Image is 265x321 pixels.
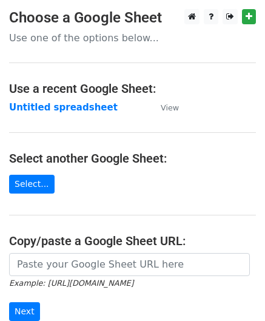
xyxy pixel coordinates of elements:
small: View [161,103,179,112]
small: Example: [URL][DOMAIN_NAME] [9,279,133,288]
h4: Select another Google Sheet: [9,151,256,166]
h4: Copy/paste a Google Sheet URL: [9,234,256,248]
input: Next [9,302,40,321]
h3: Choose a Google Sheet [9,9,256,27]
a: Select... [9,175,55,194]
a: Untitled spreadsheet [9,102,118,113]
p: Use one of the options below... [9,32,256,44]
input: Paste your Google Sheet URL here [9,253,250,276]
a: View [149,102,179,113]
h4: Use a recent Google Sheet: [9,81,256,96]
